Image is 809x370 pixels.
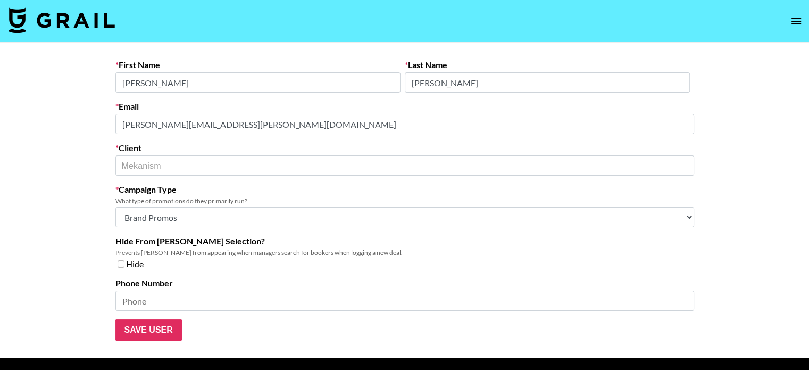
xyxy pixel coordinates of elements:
label: Last Name [405,60,690,70]
span: Hide [126,259,144,269]
input: Phone [115,291,694,311]
label: Campaign Type [115,184,694,195]
label: Phone Number [115,278,694,289]
button: open drawer [786,11,807,32]
label: First Name [115,60,401,70]
div: What type of promotions do they primarily run? [115,197,694,205]
label: Email [115,101,694,112]
input: Email [115,114,694,134]
input: Save User [115,319,182,341]
label: Client [115,143,694,153]
label: Hide From [PERSON_NAME] Selection? [115,236,694,246]
img: Grail Talent [9,7,115,33]
div: Prevents [PERSON_NAME] from appearing when managers search for bookers when logging a new deal. [115,249,694,257]
input: First Name [115,72,401,93]
input: Last Name [405,72,690,93]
